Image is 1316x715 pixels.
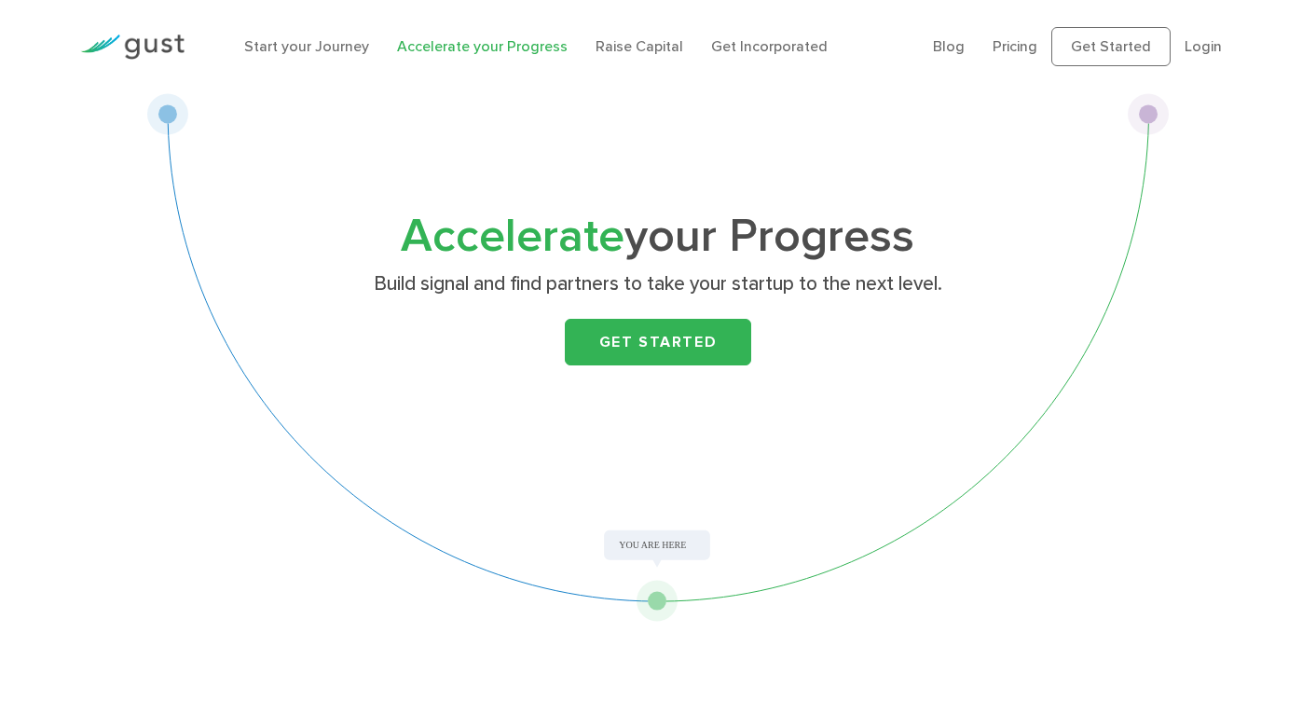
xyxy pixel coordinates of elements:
a: Pricing [993,37,1037,55]
a: Get Started [565,319,751,365]
a: Start your Journey [244,37,369,55]
img: Gust Logo [80,34,185,60]
a: Raise Capital [596,37,683,55]
span: Accelerate [401,209,624,264]
a: Blog [933,37,965,55]
a: Get Incorporated [711,37,828,55]
p: Build signal and find partners to take your startup to the next level. [296,271,1019,297]
a: Accelerate your Progress [397,37,568,55]
h1: your Progress [290,215,1026,258]
a: Login [1185,37,1222,55]
a: Get Started [1051,27,1171,66]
